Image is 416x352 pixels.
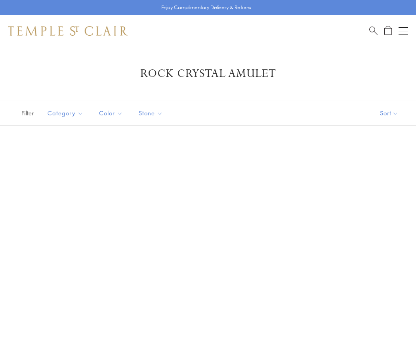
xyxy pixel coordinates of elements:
[42,104,89,122] button: Category
[44,108,89,118] span: Category
[8,26,128,36] img: Temple St. Clair
[93,104,129,122] button: Color
[369,26,378,36] a: Search
[384,26,392,36] a: Open Shopping Bag
[362,101,416,125] button: Show sort by
[161,4,251,11] p: Enjoy Complimentary Delivery & Returns
[399,26,408,36] button: Open navigation
[133,104,169,122] button: Stone
[135,108,169,118] span: Stone
[20,67,396,81] h1: Rock Crystal Amulet
[95,108,129,118] span: Color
